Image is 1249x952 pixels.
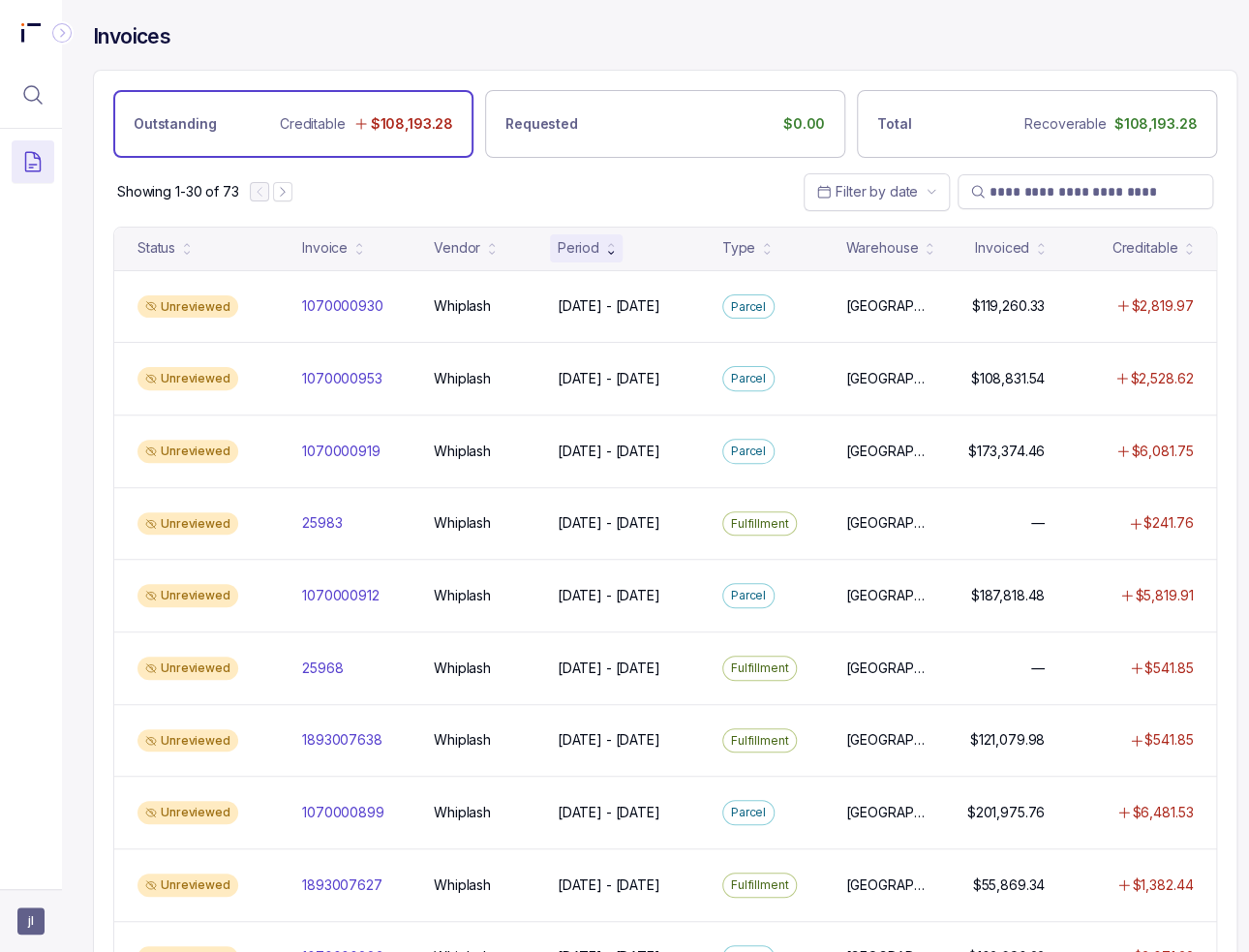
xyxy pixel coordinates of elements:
[137,238,175,258] div: Status
[845,369,930,388] p: [GEOGRAPHIC_DATA]
[968,442,1045,461] p: $173,374.46
[434,238,480,258] div: Vendor
[1130,369,1193,388] p: $2,528.62
[1144,659,1193,678] p: $541.85
[12,140,54,183] button: Menu Icon Button DocumentTextIcon
[434,659,491,678] p: Whiplash
[975,238,1029,258] div: Invoiced
[731,297,766,317] p: Parcel
[1135,586,1193,605] p: $5,819.91
[1031,659,1045,678] p: —
[1114,114,1197,134] p: $108,193.28
[137,295,238,319] div: Unreviewed
[731,875,789,895] p: Fulfillment
[17,907,45,935] button: User initials
[50,21,74,45] div: Collapse Icon
[731,803,766,822] p: Parcel
[12,74,54,116] button: Menu Icon Button MagnifyingGlassIcon
[137,367,238,390] div: Unreviewed
[1131,442,1193,461] p: $6,081.75
[783,114,825,134] p: $0.00
[434,730,491,750] p: Whiplash
[302,238,348,258] div: Invoice
[302,369,382,388] p: 1070000953
[731,586,766,605] p: Parcel
[722,238,755,258] div: Type
[558,238,599,258] div: Period
[93,23,170,50] h4: Invoices
[280,114,346,134] p: Creditable
[434,296,491,316] p: Whiplash
[1024,114,1106,134] p: Recoverable
[970,730,1045,750] p: $121,079.98
[371,114,453,134] p: $108,193.28
[877,114,911,134] p: Total
[1143,513,1193,533] p: $241.76
[302,513,342,533] p: 25983
[434,369,491,388] p: Whiplash
[302,296,383,316] p: 1070000930
[845,296,930,316] p: [GEOGRAPHIC_DATA]
[1131,296,1193,316] p: $2,819.97
[558,369,660,388] p: [DATE] - [DATE]
[558,659,660,678] p: [DATE] - [DATE]
[731,514,789,534] p: Fulfillment
[558,296,660,316] p: [DATE] - [DATE]
[137,801,238,824] div: Unreviewed
[1031,513,1045,533] p: —
[731,659,789,678] p: Fulfillment
[1112,238,1177,258] div: Creditable
[558,730,660,750] p: [DATE] - [DATE]
[558,442,660,461] p: [DATE] - [DATE]
[137,440,238,463] div: Unreviewed
[731,369,766,388] p: Parcel
[845,730,930,750] p: [GEOGRAPHIC_DATA]
[731,731,789,751] p: Fulfillment
[845,659,930,678] p: [GEOGRAPHIC_DATA]
[972,296,1045,316] p: $119,260.33
[836,183,918,200] span: Filter by date
[845,442,930,461] p: [GEOGRAPHIC_DATA]
[845,513,930,533] p: [GEOGRAPHIC_DATA]
[434,803,491,822] p: Whiplash
[302,586,380,605] p: 1070000912
[137,874,238,897] div: Unreviewed
[845,803,930,822] p: [GEOGRAPHIC_DATA]
[816,182,918,201] search: Date Range Picker
[137,584,238,607] div: Unreviewed
[434,513,491,533] p: Whiplash
[967,803,1045,822] p: $201,975.76
[558,803,660,822] p: [DATE] - [DATE]
[302,659,343,678] p: 25968
[434,586,491,605] p: Whiplash
[971,369,1045,388] p: $108,831.54
[302,442,381,461] p: 1070000919
[134,114,216,134] p: Outstanding
[434,875,491,895] p: Whiplash
[1144,730,1193,750] p: $541.85
[804,173,950,210] button: Date Range Picker
[302,875,382,895] p: 1893007627
[117,182,238,201] div: Remaining page entries
[845,586,930,605] p: [GEOGRAPHIC_DATA]
[1132,803,1193,822] p: $6,481.53
[558,875,660,895] p: [DATE] - [DATE]
[1132,875,1193,895] p: $1,382.44
[117,182,238,201] p: Showing 1-30 of 73
[273,182,292,201] button: Next Page
[137,729,238,752] div: Unreviewed
[302,803,384,822] p: 1070000899
[137,512,238,536] div: Unreviewed
[972,875,1045,895] p: $55,869.34
[845,875,930,895] p: [GEOGRAPHIC_DATA]
[558,513,660,533] p: [DATE] - [DATE]
[137,657,238,680] div: Unreviewed
[302,730,382,750] p: 1893007638
[731,442,766,461] p: Parcel
[845,238,918,258] div: Warehouse
[558,586,660,605] p: [DATE] - [DATE]
[971,586,1045,605] p: $187,818.48
[434,442,491,461] p: Whiplash
[505,114,578,134] p: Requested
